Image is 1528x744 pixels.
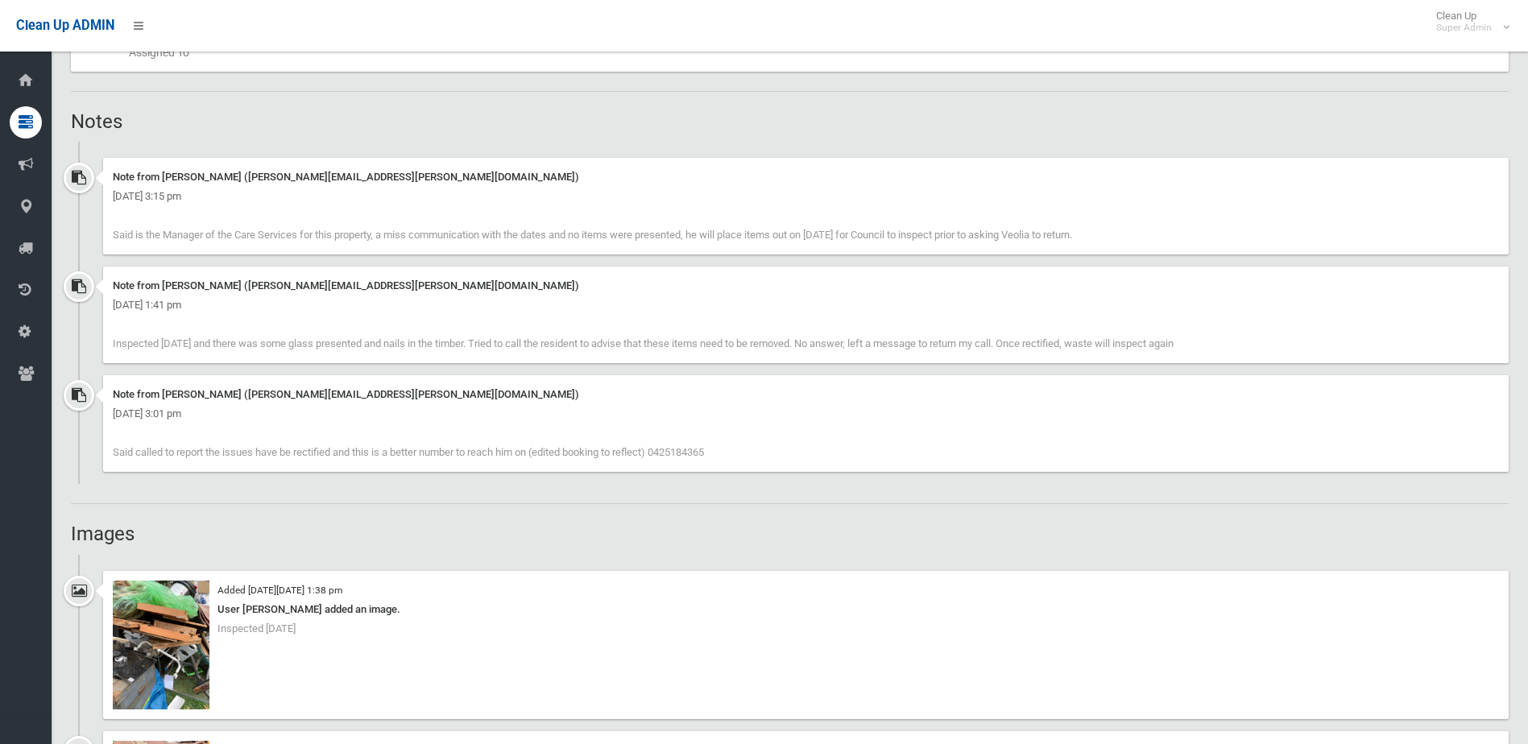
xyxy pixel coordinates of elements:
[113,385,1499,404] div: Note from [PERSON_NAME] ([PERSON_NAME][EMAIL_ADDRESS][PERSON_NAME][DOMAIN_NAME])
[113,600,1499,619] div: User [PERSON_NAME] added an image.
[71,523,1509,544] h2: Images
[113,276,1499,296] div: Note from [PERSON_NAME] ([PERSON_NAME][EMAIL_ADDRESS][PERSON_NAME][DOMAIN_NAME])
[71,111,1509,132] h2: Notes
[113,404,1499,424] div: [DATE] 3:01 pm
[16,18,114,33] span: Clean Up ADMIN
[113,296,1499,315] div: [DATE] 1:41 pm
[1436,22,1492,34] small: Super Admin
[113,337,1174,349] span: Inspected [DATE] and there was some glass presented and nails in the timber. Tried to call the re...
[129,43,1496,62] small: Assigned To
[113,581,209,709] img: 19A%20Trebartha%20(4).jpg
[217,622,296,634] span: Inspected [DATE]
[113,229,1072,241] span: Said is the Manager of the Care Services for this property, a miss communication with the dates a...
[113,187,1499,206] div: [DATE] 3:15 pm
[113,167,1499,187] div: Note from [PERSON_NAME] ([PERSON_NAME][EMAIL_ADDRESS][PERSON_NAME][DOMAIN_NAME])
[113,446,704,458] span: Said called to report the issues have be rectified and this is a better number to reach him on (e...
[217,585,342,596] small: Added [DATE][DATE] 1:38 pm
[1428,10,1508,34] span: Clean Up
